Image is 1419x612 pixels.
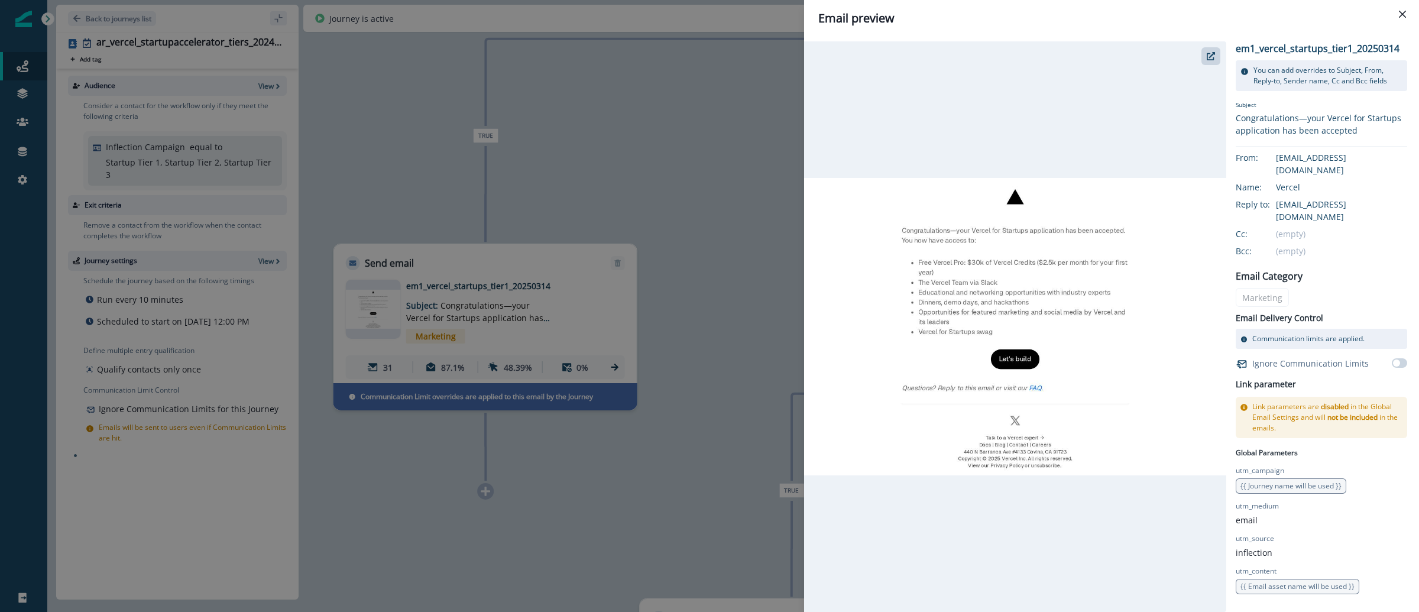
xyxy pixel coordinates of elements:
p: utm_campaign [1236,465,1284,476]
img: email asset unavailable [804,178,1226,475]
p: You can add overrides to Subject, From, Reply-to, Sender name, Cc and Bcc fields [1253,65,1402,86]
div: Cc: [1236,228,1295,240]
div: Reply to: [1236,198,1295,211]
div: (empty) [1276,228,1407,240]
button: Close [1393,5,1412,24]
p: Global Parameters [1236,445,1298,458]
p: email [1236,514,1258,526]
p: utm_source [1236,533,1274,544]
span: {{ Journey name will be used }} [1240,481,1342,491]
p: utm_content [1236,566,1277,577]
div: [EMAIL_ADDRESS][DOMAIN_NAME] [1276,198,1407,223]
p: Subject [1236,101,1407,112]
span: not be included [1327,412,1378,422]
span: {{ Email asset name will be used }} [1240,581,1355,591]
div: Email preview [818,9,1405,27]
div: [EMAIL_ADDRESS][DOMAIN_NAME] [1276,151,1407,176]
p: em1_vercel_startups_tier1_20250314 [1236,41,1399,56]
p: utm_medium [1236,501,1279,511]
div: (empty) [1276,245,1407,257]
h2: Link parameter [1236,377,1296,392]
div: Bcc: [1236,245,1295,257]
div: Vercel [1276,181,1407,193]
span: disabled [1321,401,1349,412]
div: From: [1236,151,1295,164]
p: inflection [1236,546,1272,559]
div: Name: [1236,181,1295,193]
p: Link parameters are in the Global Email Settings and will in the emails. [1252,401,1402,433]
div: Congratulations—your Vercel for Startups application has been accepted [1236,112,1407,137]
